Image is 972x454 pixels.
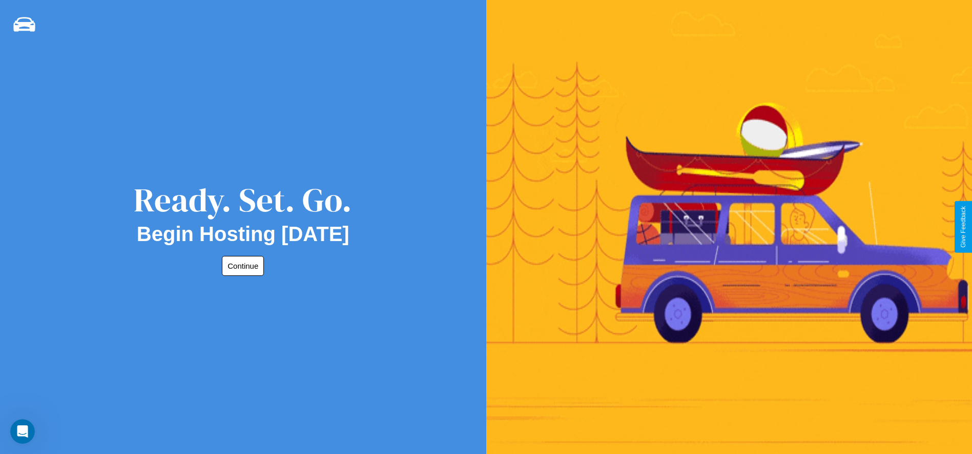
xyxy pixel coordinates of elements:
iframe: Intercom live chat [10,419,35,444]
h2: Begin Hosting [DATE] [137,223,349,246]
div: Give Feedback [960,206,967,248]
div: Ready. Set. Go. [134,177,352,223]
button: Continue [222,256,264,276]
